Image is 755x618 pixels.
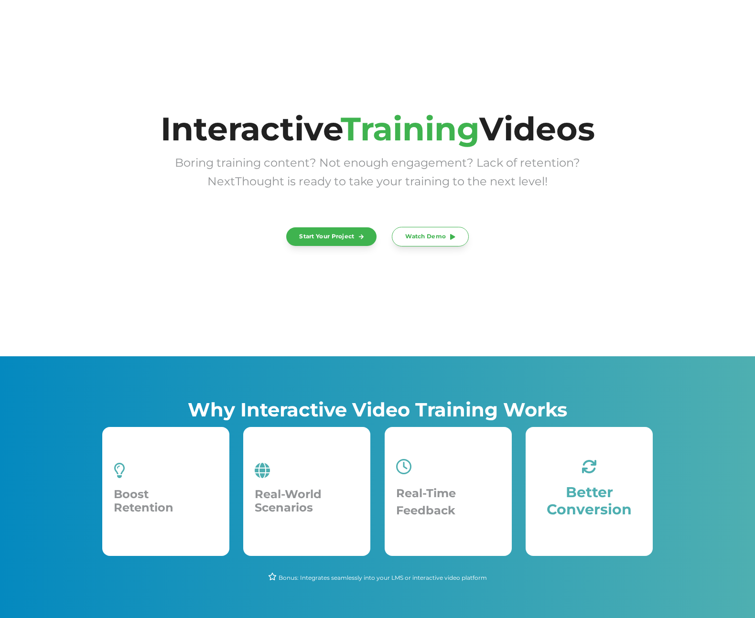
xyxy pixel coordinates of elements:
[279,574,487,581] span: Bonus: Integrates seamlessly into your LMS or interactive video platform
[286,227,377,246] a: Start Your Project
[547,483,632,518] span: Better Conversion
[392,227,469,246] a: Watch Demo
[341,109,479,149] span: Training
[396,486,456,517] span: Real-Time Feedback
[114,487,173,515] span: Boost Retention
[255,487,322,515] span: Real-World Scenarios
[175,156,580,188] span: Boring training content? Not enough engagement? Lack of retention? NextThought is ready to take y...
[188,398,567,421] span: Why Interactive Video Training Works
[161,109,595,149] span: Interactive Videos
